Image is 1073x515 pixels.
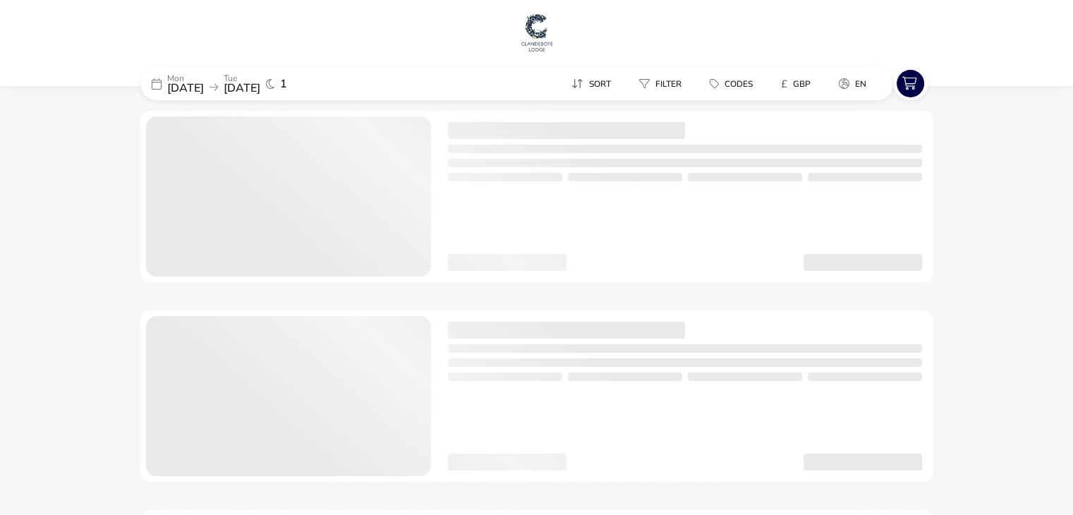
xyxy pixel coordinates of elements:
[280,78,287,90] span: 1
[167,74,204,83] p: Mon
[725,78,753,90] span: Codes
[698,73,770,94] naf-pibe-menu-bar-item: Codes
[770,73,822,94] button: £GBP
[167,80,204,96] span: [DATE]
[781,77,787,91] i: £
[519,11,554,54] img: Main Website
[793,78,811,90] span: GBP
[828,73,883,94] naf-pibe-menu-bar-item: en
[560,73,628,94] naf-pibe-menu-bar-item: Sort
[224,80,260,96] span: [DATE]
[628,73,693,94] button: Filter
[224,74,260,83] p: Tue
[140,67,352,100] div: Mon[DATE]Tue[DATE]1
[628,73,698,94] naf-pibe-menu-bar-item: Filter
[560,73,622,94] button: Sort
[770,73,828,94] naf-pibe-menu-bar-item: £GBP
[698,73,764,94] button: Codes
[589,78,611,90] span: Sort
[855,78,866,90] span: en
[828,73,878,94] button: en
[655,78,681,90] span: Filter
